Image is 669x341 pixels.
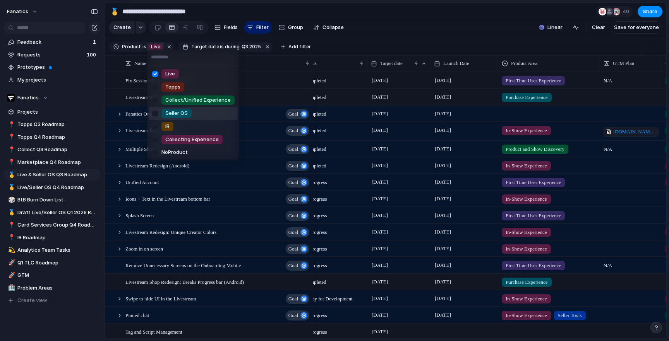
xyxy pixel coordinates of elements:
span: Collecting Experience [165,136,219,143]
span: Collect/Unified Experience [165,96,231,104]
span: Seller OS [165,109,188,117]
span: Topps [165,83,180,91]
span: Live [165,70,175,78]
span: IR [165,123,170,130]
span: No Product [161,148,188,156]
